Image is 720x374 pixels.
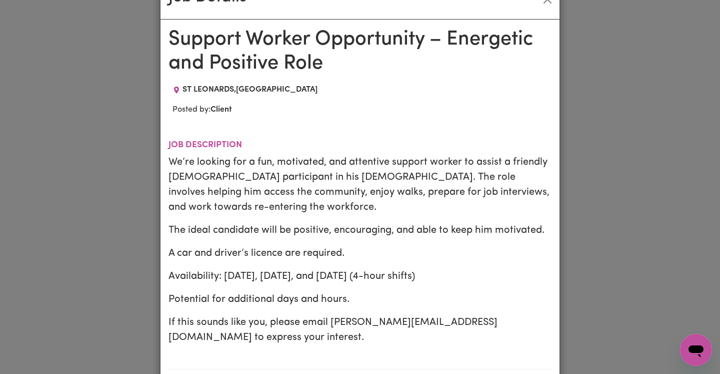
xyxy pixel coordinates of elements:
p: A car and driver’s licence are required. [168,246,551,261]
span: Posted by: [172,106,232,114]
div: Job location: ST LEONARDS, New South Wales [168,84,321,96]
span: ST LEONARDS , [GEOGRAPHIC_DATA] [182,86,317,94]
p: The ideal candidate will be positive, encouraging, and able to keep him motivated. [168,223,551,238]
b: Client [210,106,232,114]
h1: Support Worker Opportunity – Energetic and Positive Role [168,28,551,76]
h2: Job description [168,140,551,150]
p: If this sounds like you, please email [PERSON_NAME][EMAIL_ADDRESS][DOMAIN_NAME] to express your i... [168,315,551,345]
p: We’re looking for a fun, motivated, and attentive support worker to assist a friendly [DEMOGRAPHI... [168,155,551,215]
p: Availability: [DATE], [DATE], and [DATE] (4-hour shifts) [168,269,551,284]
iframe: Botón para iniciar la ventana de mensajería [680,334,712,366]
p: Potential for additional days and hours. [168,292,551,307]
